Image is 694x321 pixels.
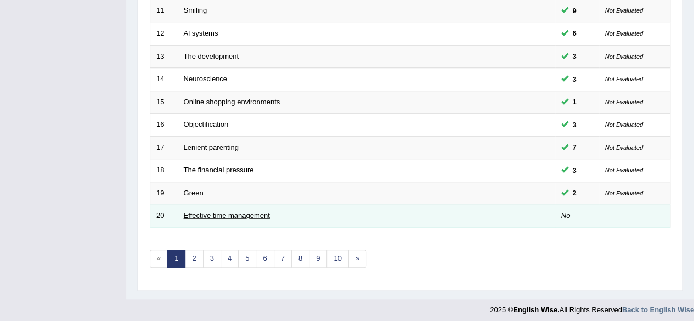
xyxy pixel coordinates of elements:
a: Effective time management [184,211,270,219]
a: 1 [167,250,185,268]
td: 13 [150,45,178,68]
a: 5 [238,250,256,268]
div: – [605,211,664,221]
small: Not Evaluated [605,30,643,37]
td: 12 [150,22,178,45]
strong: English Wise. [513,306,559,314]
a: Smiling [184,6,207,14]
a: Online shopping environments [184,98,280,106]
td: 18 [150,159,178,182]
td: 19 [150,182,178,205]
small: Not Evaluated [605,53,643,60]
span: You can still take this question [568,119,581,131]
span: You can still take this question [568,142,581,153]
em: No [561,211,571,219]
a: 7 [274,250,292,268]
a: The development [184,52,239,60]
td: 14 [150,68,178,91]
a: 9 [309,250,327,268]
small: Not Evaluated [605,190,643,196]
a: The financial pressure [184,166,254,174]
span: You can still take this question [568,165,581,176]
td: 17 [150,136,178,159]
small: Not Evaluated [605,76,643,82]
small: Not Evaluated [605,121,643,128]
span: « [150,250,168,268]
td: 20 [150,205,178,228]
span: You can still take this question [568,187,581,199]
a: 2 [185,250,203,268]
a: Back to English Wise [622,306,694,314]
td: 16 [150,114,178,137]
td: 15 [150,91,178,114]
span: You can still take this question [568,50,581,62]
a: 8 [291,250,309,268]
a: Neuroscience [184,75,228,83]
a: Objectification [184,120,229,128]
a: Al systems [184,29,218,37]
a: Lenient parenting [184,143,239,151]
small: Not Evaluated [605,167,643,173]
small: Not Evaluated [605,7,643,14]
a: » [348,250,366,268]
small: Not Evaluated [605,99,643,105]
span: You can still take this question [568,27,581,39]
a: 6 [256,250,274,268]
span: You can still take this question [568,74,581,85]
div: 2025 © All Rights Reserved [490,299,694,315]
span: You can still take this question [568,5,581,16]
small: Not Evaluated [605,144,643,151]
a: 3 [203,250,221,268]
a: 4 [221,250,239,268]
a: 10 [326,250,348,268]
span: You can still take this question [568,96,581,108]
a: Green [184,189,204,197]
